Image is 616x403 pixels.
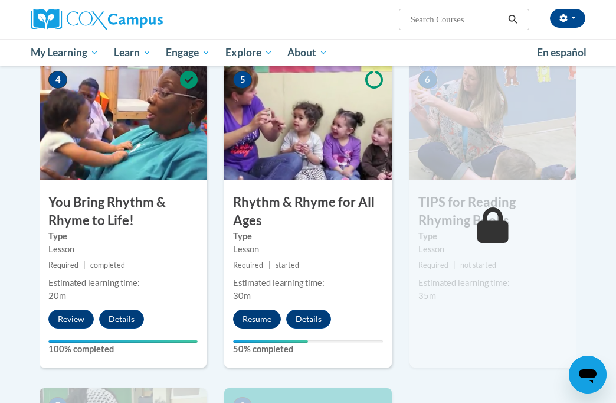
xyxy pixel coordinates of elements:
span: 4 [48,71,67,89]
button: Details [99,310,144,329]
span: | [453,261,456,269]
span: not started [460,261,496,269]
span: Learn [114,45,151,60]
a: Cox Campus [31,9,204,30]
div: Estimated learning time: [418,277,568,290]
img: Cox Campus [31,9,163,30]
img: Course Image [224,62,391,180]
div: Your progress [233,340,308,343]
span: Engage [166,45,210,60]
div: Estimated learning time: [233,277,382,290]
h3: You Bring Rhythm & Rhyme to Life! [40,193,207,230]
button: Review [48,310,94,329]
button: Search [504,12,522,27]
span: started [276,261,299,269]
input: Search Courses [409,12,504,27]
div: Lesson [233,243,382,256]
span: Required [233,261,263,269]
span: About [287,45,327,60]
button: Account Settings [550,9,585,28]
label: 100% completed [48,343,198,356]
h3: TIPS for Reading Rhyming Books [409,193,576,230]
span: En español [537,46,586,58]
button: Resume [233,310,281,329]
label: 50% completed [233,343,382,356]
button: Details [286,310,331,329]
span: completed [90,261,125,269]
span: 35m [418,291,436,301]
h3: Rhythm & Rhyme for All Ages [224,193,391,230]
div: Main menu [22,39,594,66]
span: | [268,261,271,269]
div: Estimated learning time: [48,277,198,290]
label: Type [418,230,568,243]
a: Explore [218,39,280,66]
img: Course Image [409,62,576,180]
a: En español [529,40,594,65]
div: Lesson [48,243,198,256]
img: Course Image [40,62,207,180]
a: About [280,39,336,66]
iframe: Button to launch messaging window [569,356,607,394]
a: Engage [158,39,218,66]
label: Type [233,230,382,243]
a: Learn [106,39,159,66]
span: 20m [48,291,66,301]
span: Required [48,261,78,269]
span: My Learning [31,45,99,60]
a: My Learning [23,39,106,66]
span: 30m [233,291,251,301]
span: | [83,261,86,269]
span: 5 [233,71,252,89]
span: 6 [418,71,437,89]
label: Type [48,230,198,243]
span: Required [418,261,448,269]
div: Lesson [418,243,568,256]
div: Your progress [48,340,198,343]
span: Explore [225,45,273,60]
